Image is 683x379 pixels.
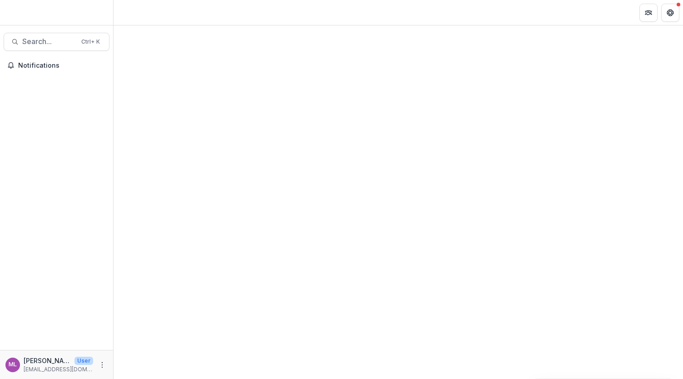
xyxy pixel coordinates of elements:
[22,37,76,46] span: Search...
[18,62,106,70] span: Notifications
[4,58,109,73] button: Notifications
[661,4,679,22] button: Get Help
[9,362,17,368] div: Maria Lvova
[79,37,102,47] div: Ctrl + K
[74,357,93,365] p: User
[4,33,109,51] button: Search...
[24,365,93,374] p: [EMAIL_ADDRESS][DOMAIN_NAME]
[639,4,658,22] button: Partners
[97,359,108,370] button: More
[24,356,71,365] p: [PERSON_NAME]
[117,6,156,19] nav: breadcrumb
